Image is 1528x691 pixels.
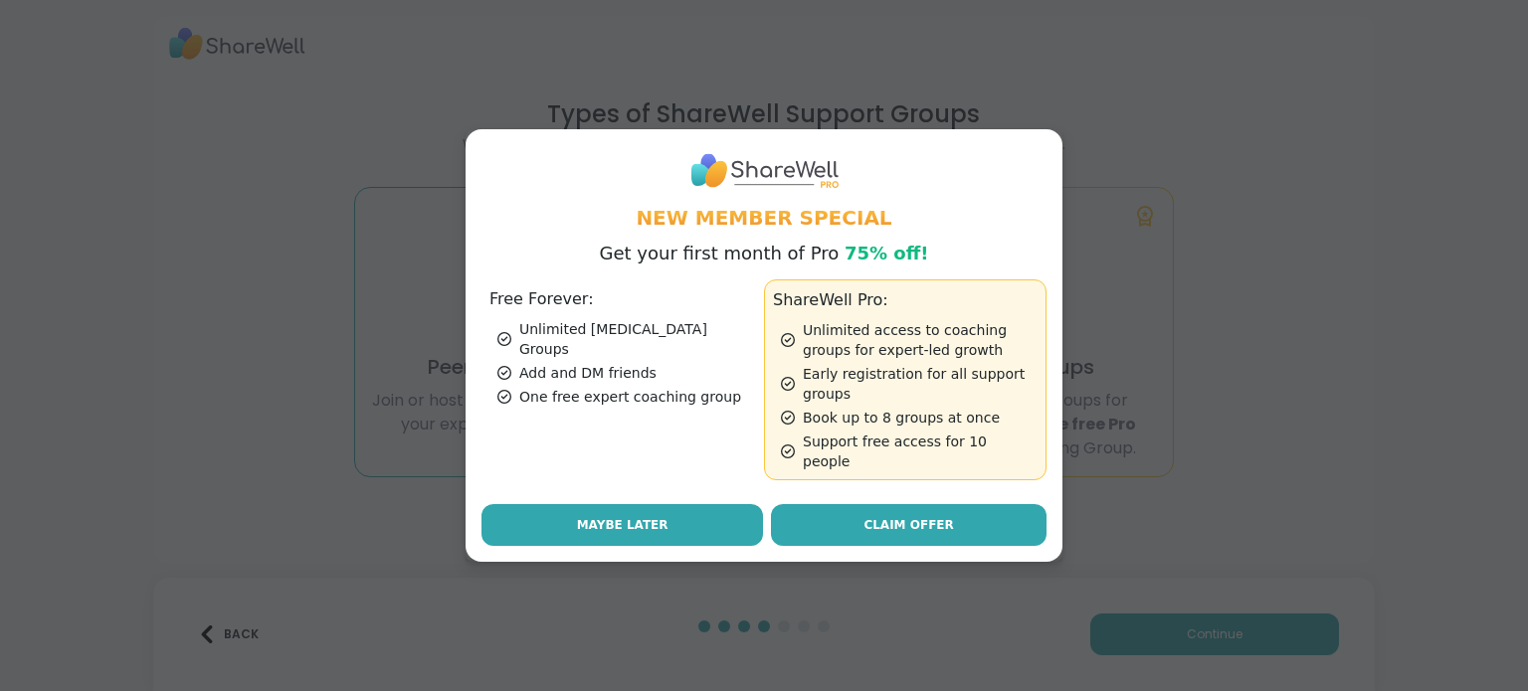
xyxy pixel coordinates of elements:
[489,287,756,311] h3: Free Forever:
[781,364,1038,404] div: Early registration for all support groups
[497,319,756,359] div: Unlimited [MEDICAL_DATA] Groups
[577,516,668,534] span: Maybe Later
[863,516,953,534] span: Claim Offer
[781,408,1038,428] div: Book up to 8 groups at once
[689,145,839,196] img: ShareWell Logo
[845,243,929,263] span: 75% off!
[781,320,1038,360] div: Unlimited access to coaching groups for expert-led growth
[771,504,1047,546] a: Claim Offer
[773,288,1038,312] h3: ShareWell Pro:
[481,204,1047,232] h1: New Member Special
[600,240,929,267] p: Get your first month of Pro
[781,432,1038,471] div: Support free access for 10 people
[497,387,756,407] div: One free expert coaching group
[497,363,756,383] div: Add and DM friends
[481,504,763,546] button: Maybe Later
